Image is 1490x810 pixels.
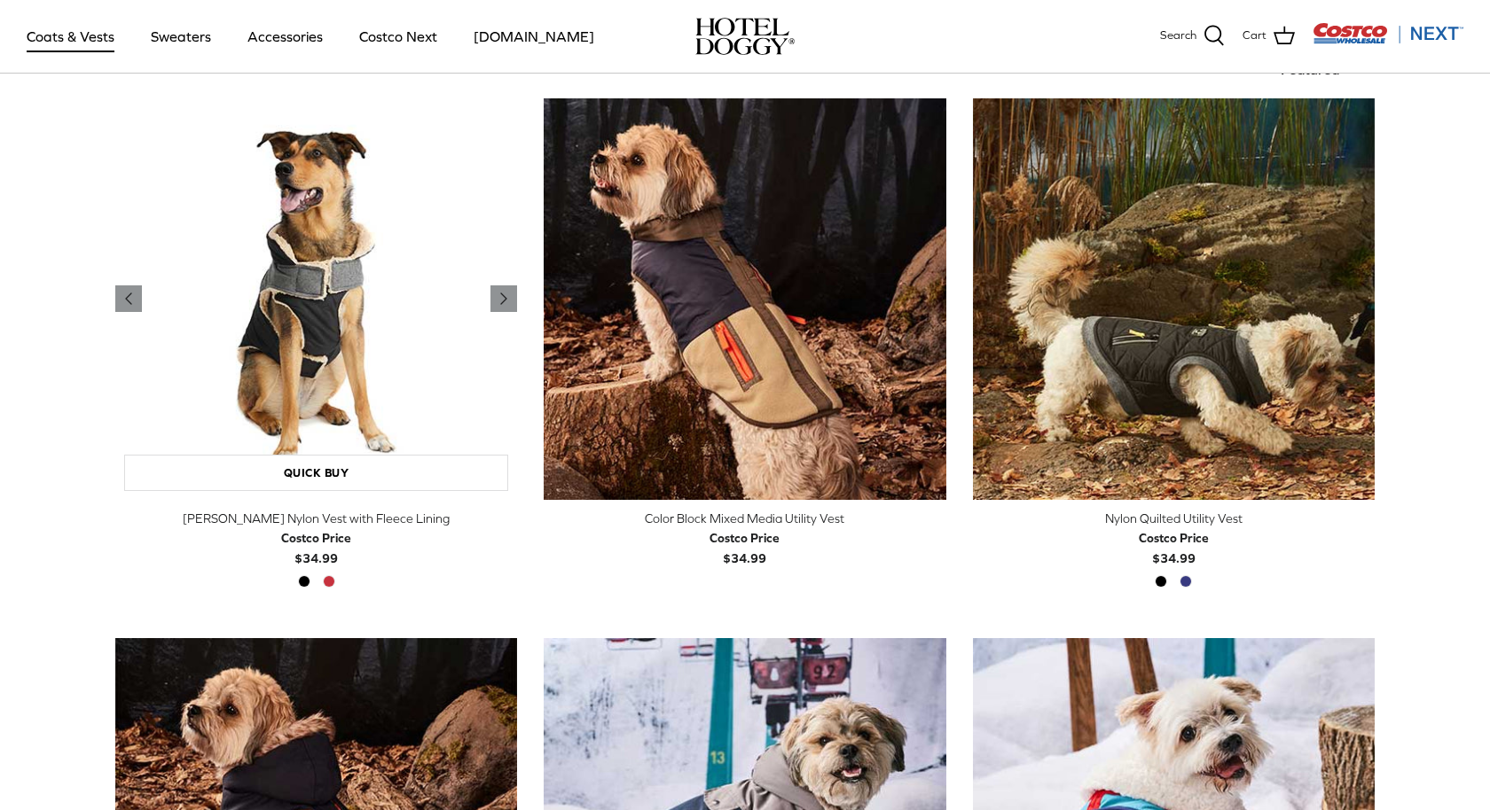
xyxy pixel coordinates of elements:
a: Accessories [231,6,339,66]
a: Sweaters [135,6,227,66]
div: Color Block Mixed Media Utility Vest [544,509,945,528]
a: [DOMAIN_NAME] [458,6,610,66]
a: [PERSON_NAME] Nylon Vest with Fleece Lining Costco Price$34.99 [115,509,517,568]
img: hoteldoggycom [695,18,795,55]
a: Search [1160,25,1225,48]
div: Costco Price [710,528,780,548]
a: Nylon Quilted Utility Vest Costco Price$34.99 [973,509,1375,568]
a: Color Block Mixed Media Utility Vest Costco Price$34.99 [544,509,945,568]
b: $34.99 [281,528,351,565]
div: Costco Price [281,528,351,548]
a: Costco Next [343,6,453,66]
div: Costco Price [1139,528,1209,548]
a: Previous [115,285,142,312]
div: [PERSON_NAME] Nylon Vest with Fleece Lining [115,509,517,528]
div: Nylon Quilted Utility Vest [973,509,1375,528]
a: Visit Costco Next [1313,34,1463,47]
a: Coats & Vests [11,6,130,66]
a: Quick buy [124,455,508,491]
a: Cart [1243,25,1295,48]
span: Featured [1281,61,1339,77]
a: Melton Nylon Vest with Fleece Lining [115,98,517,500]
span: Search [1160,27,1196,45]
span: Cart [1243,27,1266,45]
a: Color Block Mixed Media Utility Vest [544,98,945,500]
a: Previous [490,285,517,312]
img: Costco Next [1313,22,1463,44]
a: Nylon Quilted Utility Vest [973,98,1375,500]
a: hoteldoggy.com hoteldoggycom [695,18,795,55]
b: $34.99 [710,528,780,565]
img: tan dog wearing a blue & brown vest [544,98,945,500]
b: $34.99 [1139,528,1209,565]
